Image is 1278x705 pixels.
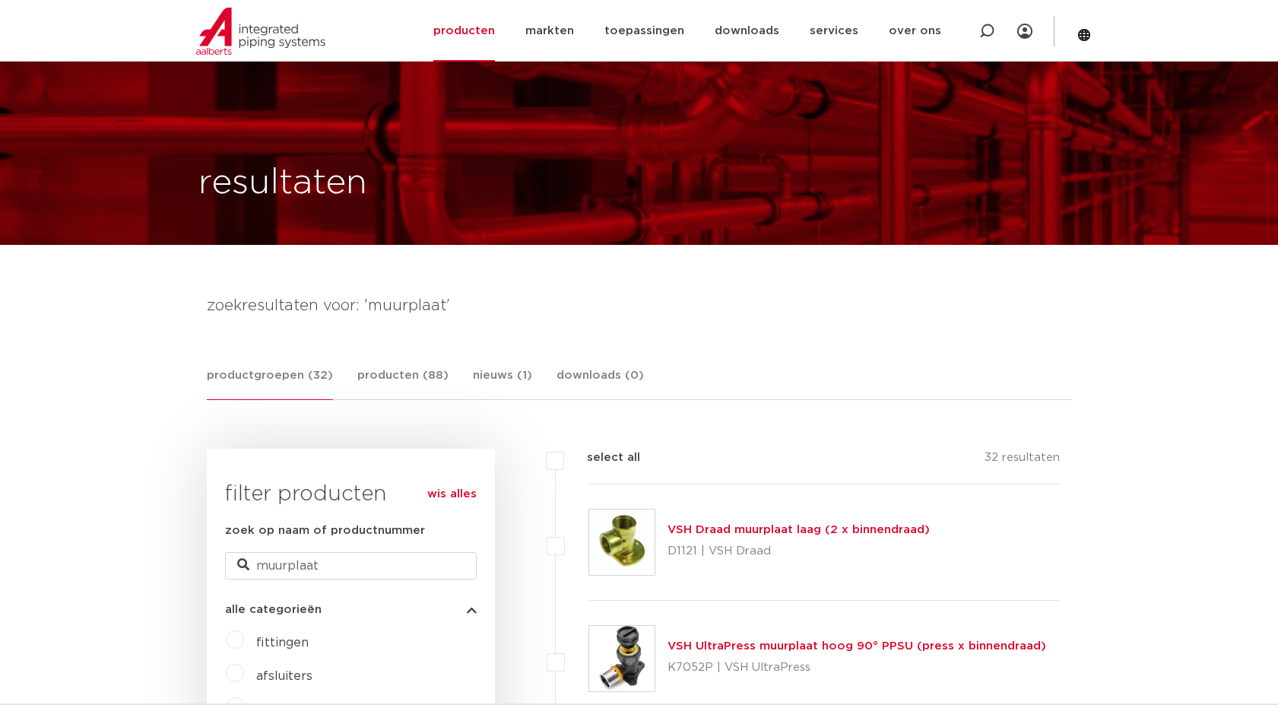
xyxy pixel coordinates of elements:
p: D1121 | VSH Draad [668,539,930,564]
p: 32 resultaten [985,449,1060,472]
img: Thumbnail for VSH UltraPress muurplaat hoog 90° PPSU (press x binnendraad) [589,626,655,691]
a: wis alles [427,485,477,503]
h4: zoekresultaten voor: 'muurplaat' [207,294,1072,318]
img: Thumbnail for VSH Draad muurplaat laag (2 x binnendraad) [589,510,655,575]
a: afsluiters [256,670,312,682]
a: downloads (0) [557,367,644,399]
a: productgroepen (32) [207,367,333,400]
label: zoek op naam of productnummer [225,522,425,540]
p: K7052P | VSH UltraPress [668,656,1046,680]
a: VSH Draad muurplaat laag (2 x binnendraad) [668,524,930,535]
input: zoeken [225,552,477,580]
span: alle categorieën [225,604,322,615]
a: producten (88) [357,367,449,399]
a: VSH UltraPress muurplaat hoog 90° PPSU (press x binnendraad) [668,640,1046,652]
label: select all [564,449,640,467]
h3: filter producten [225,479,477,510]
button: alle categorieën [225,604,477,615]
a: nieuws (1) [473,367,532,399]
a: fittingen [256,637,309,649]
h1: resultaten [198,159,367,208]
